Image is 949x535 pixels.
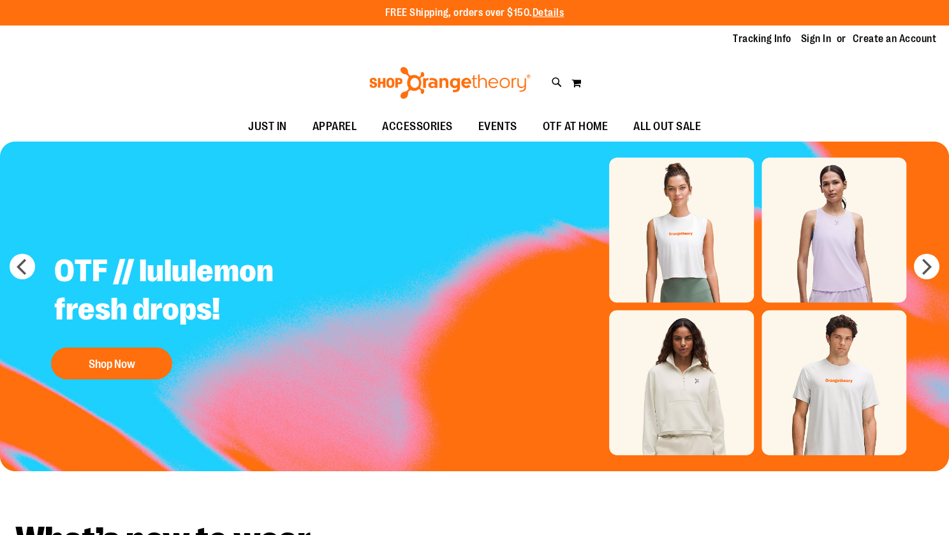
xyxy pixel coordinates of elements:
[385,6,564,20] p: FREE Shipping, orders over $150.
[801,32,832,46] a: Sign In
[313,112,357,141] span: APPAREL
[853,32,937,46] a: Create an Account
[914,254,939,279] button: next
[45,242,362,386] a: OTF // lululemon fresh drops! Shop Now
[248,112,287,141] span: JUST IN
[478,112,517,141] span: EVENTS
[45,242,362,341] h2: OTF // lululemon fresh drops!
[633,112,701,141] span: ALL OUT SALE
[533,7,564,18] a: Details
[51,348,172,379] button: Shop Now
[382,112,453,141] span: ACCESSORIES
[733,32,791,46] a: Tracking Info
[10,254,35,279] button: prev
[543,112,608,141] span: OTF AT HOME
[367,67,533,99] img: Shop Orangetheory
